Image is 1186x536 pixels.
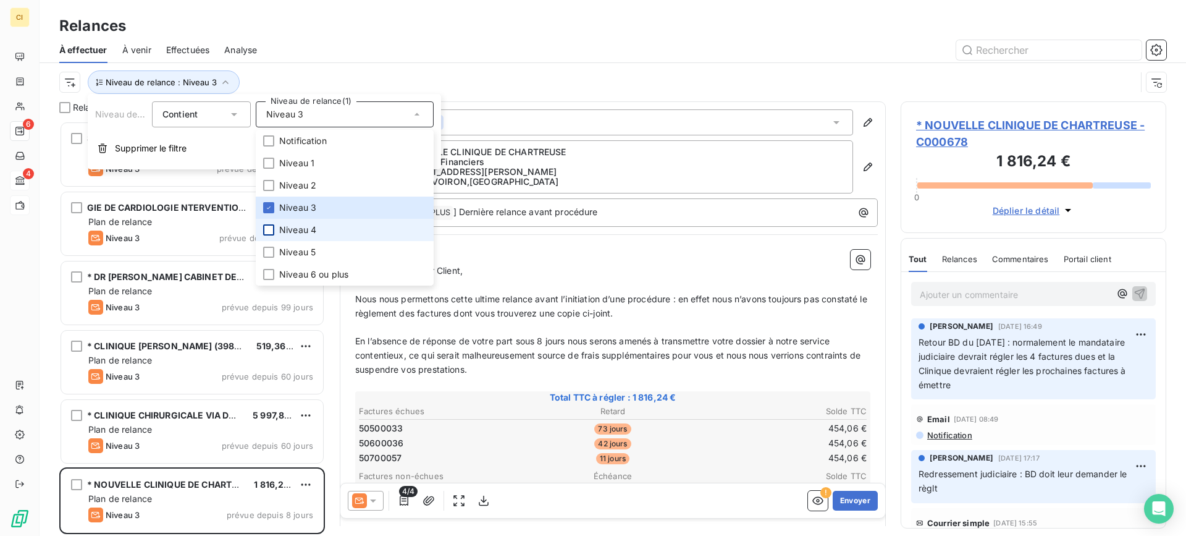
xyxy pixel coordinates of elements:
span: Retour BD du [DATE] : normalement le mandataire judiciaire devrait régler les 4 factures dues et ... [919,337,1129,390]
button: Déplier le détail [989,203,1079,218]
span: Société SCM AMCB VETERINAIRES [87,133,235,143]
h3: Relances [59,15,126,37]
span: En l’absence de réponse de votre part sous 8 jours nous serons amenés à transmettre votre dossier... [355,336,863,375]
span: Total TTC à régler : 1 816,24 € [357,391,868,404]
th: Échéance [528,470,697,483]
span: Effectuées [166,44,210,56]
span: * CLINIQUE CHIRURGICALE VIA DOMITIA [87,410,261,420]
span: Relances [942,254,977,264]
span: [DATE] 15:55 [993,519,1037,527]
input: Rechercher [956,40,1142,60]
span: Analyse [224,44,257,56]
span: Relances [73,101,110,114]
span: 519,36 € [256,341,294,351]
span: prévue depuis 60 jours [222,372,313,381]
span: Niveau 3 [106,441,140,451]
span: Niveau 3 [106,302,140,312]
span: Notification [279,135,327,147]
span: 50700057 [359,452,402,464]
span: [PERSON_NAME] [930,321,993,332]
span: Plan de relance [88,424,152,435]
span: À venir [122,44,151,56]
span: Plan de relance [88,216,152,227]
span: Niveau 3 [266,108,303,121]
span: Email [927,414,950,424]
div: grid [59,121,325,536]
span: Plan de relance [88,286,152,296]
span: 4 [23,168,34,179]
span: Niveau de relance : Niveau 3 [106,77,217,87]
span: Courrier simple [927,518,990,528]
h3: 1 816,24 € [916,150,1151,175]
span: Nous nous permettons cette ultime relance avant l’initiation d’une procédure : en effet nous n’av... [355,294,870,318]
th: Factures non-échues [358,470,527,483]
span: 73 jours [594,423,631,435]
span: [PERSON_NAME] [930,453,993,464]
div: CI [10,7,30,27]
button: Supprimer le filtre [88,135,441,162]
button: Envoyer [833,491,878,511]
span: 0 [914,192,919,202]
span: Portail client [1064,254,1111,264]
span: 5 997,89 € [253,410,298,420]
p: Services Financiers [402,157,843,167]
span: * NOUVELLE CLINIQUE DE CHARTREUSE [87,479,261,490]
span: 6 [23,119,34,130]
td: 454,06 € [699,436,867,450]
span: prévue depuis 157 jours [219,233,313,243]
span: prévue depuis 99 jours [222,302,313,312]
p: [STREET_ADDRESS][PERSON_NAME] [402,167,843,177]
span: [DATE] 17:17 [998,454,1040,462]
span: Niveau de relance [95,109,170,119]
td: 454,06 € [699,422,867,435]
span: Niveau 3 [106,372,140,381]
th: Solde TTC [699,470,867,483]
p: NOUVELLE CLINIQUE DE CHARTREUSE [402,147,843,157]
th: Solde TTC [699,405,867,418]
span: ] Dernière relance avant procédure [453,206,598,217]
span: GIE DE CARDIOLOGIE NTERVENTIONNELLE [87,202,274,213]
span: 11 jours [596,453,629,464]
span: 50500033 [359,422,403,435]
th: Factures échues [358,405,527,418]
span: [DATE] 16:49 [998,323,1042,330]
span: prévue depuis 60 jours [222,441,313,451]
div: Open Intercom Messenger [1144,494,1174,524]
span: 50600036 [359,437,403,449]
span: * DR [PERSON_NAME] CABINET DENTAIRE [87,271,269,282]
p: 38500 VOIRON , [GEOGRAPHIC_DATA] [402,177,843,187]
span: Plan de relance [88,355,152,365]
span: Contient [162,109,198,119]
th: Retard [528,405,697,418]
td: 454,06 € [699,451,867,465]
span: 4/4 [399,486,418,497]
span: * CLINIQUE [PERSON_NAME] (398SS) [87,341,249,351]
img: Logo LeanPay [10,509,30,529]
button: Niveau de relance : Niveau 3 [88,70,240,94]
span: 1 816,24 € [254,479,298,490]
span: Niveau 1 [279,157,314,169]
span: Niveau 6 ou plus [279,268,348,281]
span: * NOUVELLE CLINIQUE DE CHARTREUSE - C000678 [916,117,1151,150]
span: 42 jours [594,438,631,449]
span: Niveau 3 [106,233,140,243]
span: Plan de relance [88,493,152,504]
span: Notification [926,430,972,440]
span: prévue depuis 8 jours [227,510,313,520]
span: Niveau 5 [279,246,316,258]
span: Niveau 4 [279,224,316,236]
span: Supprimer le filtre [115,142,187,155]
span: Niveau 2 [279,179,316,192]
span: Tout [909,254,927,264]
span: Commentaires [992,254,1049,264]
span: Niveau 3 [106,510,140,520]
span: Redressement judiciaire : BD doit leur demander le règlt [919,469,1130,493]
span: [DATE] 08:49 [954,415,999,423]
span: Niveau 3 [279,202,316,214]
span: Déplier le détail [993,204,1060,217]
span: À effectuer [59,44,107,56]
